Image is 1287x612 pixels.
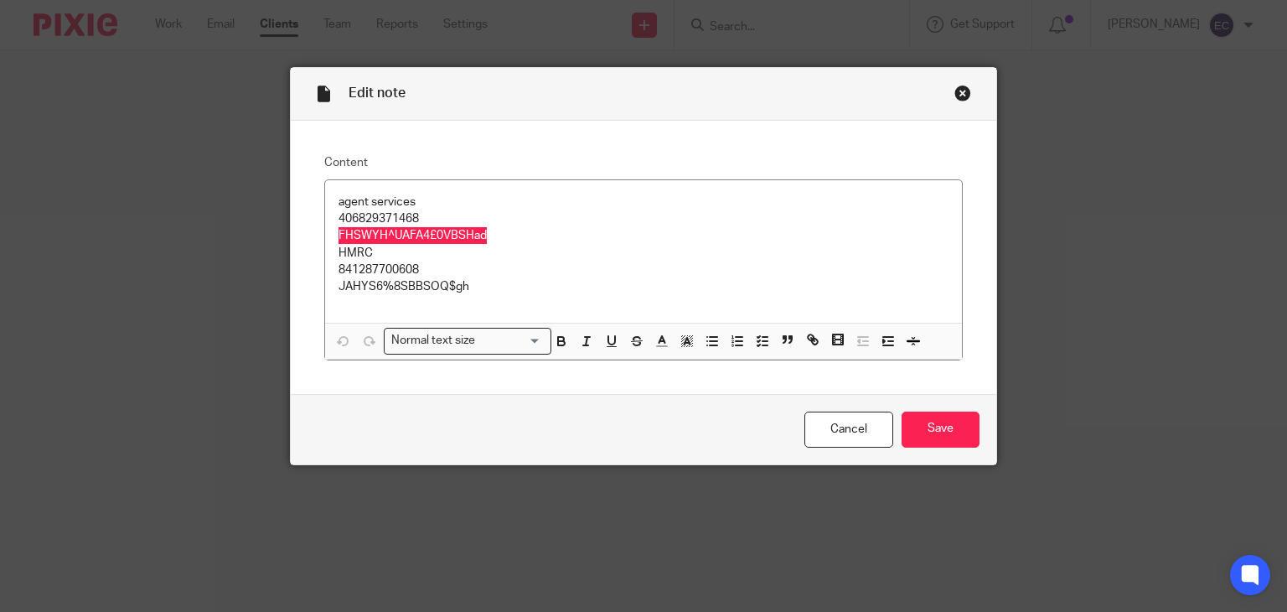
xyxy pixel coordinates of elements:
[388,332,479,350] span: Normal text size
[339,278,949,295] p: JAHYS6%8SBBSOQ$gh
[954,85,971,101] div: Close this dialog window
[339,194,949,210] p: agent services
[384,328,551,354] div: Search for option
[902,412,979,448] input: Save
[324,154,964,171] label: Content
[339,227,949,244] p: FHSWYH^UAFA4£0VBSHad
[804,412,893,448] a: Cancel
[339,262,949,278] p: 841287700608
[349,86,406,100] span: Edit note
[339,210,949,227] p: 406829371468
[339,245,949,262] p: HMRC
[481,332,541,350] input: Search for option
